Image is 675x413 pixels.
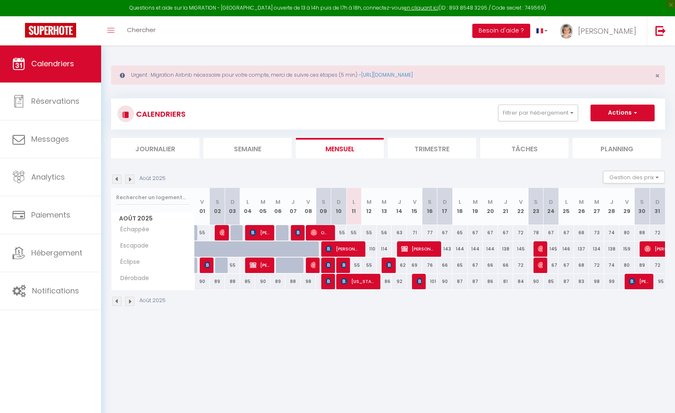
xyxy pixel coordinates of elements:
p: Août 2025 [139,175,166,183]
th: 24 [543,188,558,225]
div: 88 [285,274,300,289]
span: Notifications [32,285,79,296]
span: Ombeline Grosse [310,225,330,240]
th: 05 [255,188,270,225]
th: 02 [210,188,225,225]
abbr: V [625,198,629,206]
div: 85 [543,274,558,289]
div: 78 [528,225,543,240]
div: Urgent : Migration Airbnb nécessaire pour votre compte, merci de suivre ces étapes (5 min) - [111,65,665,85]
span: [PERSON_NAME] [341,257,346,273]
div: 74 [604,225,619,240]
div: 144 [468,241,483,257]
abbr: D [443,198,447,206]
p: Août 2025 [139,297,166,305]
li: Trimestre [388,138,476,158]
abbr: V [413,198,417,206]
div: 145 [513,241,528,257]
span: Messages [31,134,69,144]
th: 07 [285,188,300,225]
th: 08 [301,188,316,225]
span: Chercher [127,25,156,34]
div: 67 [498,225,513,240]
div: 86 [377,274,392,289]
span: Échappée [113,225,151,234]
a: ... [PERSON_NAME] [554,16,647,45]
div: 55 [361,258,376,273]
div: 67 [468,225,483,240]
button: Actions [591,105,655,121]
abbr: M [382,198,387,206]
div: 72 [513,258,528,273]
button: Gestion des prix [603,171,665,183]
abbr: D [337,198,341,206]
span: Calendriers [31,58,74,69]
div: 88 [225,274,240,289]
div: 67 [543,258,558,273]
span: [PERSON_NAME] [325,257,330,273]
div: 67 [483,225,498,240]
div: 66 [437,258,452,273]
abbr: J [398,198,401,206]
abbr: M [367,198,372,206]
li: Mensuel [296,138,384,158]
abbr: M [579,198,584,206]
span: Août 2025 [112,213,194,225]
div: 138 [498,241,513,257]
abbr: J [610,198,613,206]
span: [PERSON_NAME] [310,257,315,273]
div: 99 [604,274,619,289]
th: 28 [604,188,619,225]
abbr: L [459,198,461,206]
span: × [655,70,660,81]
th: 01 [195,188,210,225]
div: 114 [377,241,392,257]
input: Rechercher un logement... [116,190,190,205]
th: 06 [270,188,285,225]
div: 72 [513,225,528,240]
div: 73 [589,225,604,240]
span: Dérobade [113,274,151,283]
div: 90 [437,274,452,289]
div: 144 [483,241,498,257]
abbr: D [549,198,553,206]
th: 15 [407,188,422,225]
abbr: V [200,198,204,206]
abbr: S [428,198,432,206]
div: 76 [422,258,437,273]
li: Journalier [111,138,199,158]
div: 89 [635,258,650,273]
div: 101 [422,274,437,289]
div: 72 [650,258,665,273]
span: [PERSON_NAME] [578,26,636,36]
span: [PERSON_NAME] [629,273,649,289]
div: 63 [392,225,407,240]
div: 86 [483,274,498,289]
th: 26 [574,188,589,225]
div: 80 [619,225,634,240]
th: 17 [437,188,452,225]
li: Semaine [203,138,292,158]
th: 16 [422,188,437,225]
abbr: J [504,198,507,206]
th: 19 [468,188,483,225]
th: 21 [498,188,513,225]
th: 31 [650,188,665,225]
span: [PERSON_NAME] [386,257,391,273]
a: Chercher [121,16,162,45]
img: ... [560,24,573,39]
span: Réservations [31,96,79,106]
div: 67 [558,225,573,240]
div: 89 [210,274,225,289]
div: 143 [437,241,452,257]
div: 134 [589,241,604,257]
span: [PERSON_NAME] [219,225,224,240]
abbr: L [352,198,355,206]
div: 145 [543,241,558,257]
div: 69 [407,258,422,273]
div: 92 [392,274,407,289]
span: [PERSON_NAME] [250,225,270,240]
span: Hébergement [31,248,82,258]
div: 55 [195,225,210,240]
th: 13 [377,188,392,225]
